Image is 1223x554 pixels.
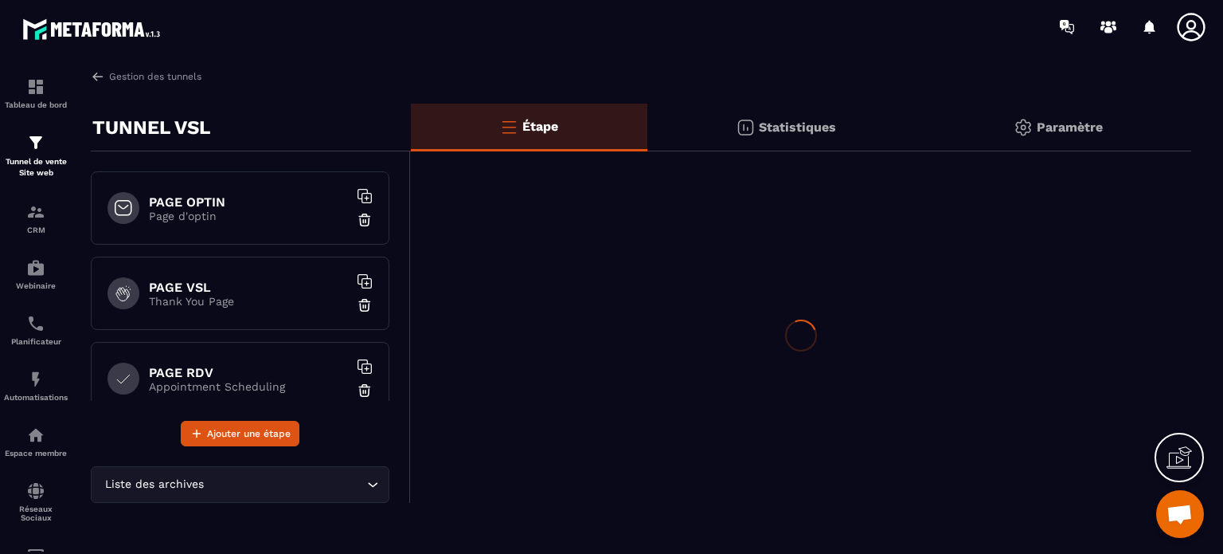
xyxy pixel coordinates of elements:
[26,426,45,445] img: automations
[4,246,68,302] a: automationsautomationsWebinaire
[759,120,836,135] p: Statistiques
[26,77,45,96] img: formation
[4,470,68,534] a: social-networksocial-networkRéseaux Sociaux
[26,481,45,501] img: social-network
[4,337,68,346] p: Planificateur
[101,476,207,493] span: Liste des archives
[4,281,68,290] p: Webinaire
[91,69,105,84] img: arrow
[4,121,68,191] a: formationformationTunnel de vente Site web
[1156,490,1204,538] div: Ouvrir le chat
[149,280,348,295] h6: PAGE VSL
[207,426,291,442] span: Ajouter une étape
[149,380,348,393] p: Appointment Scheduling
[4,191,68,246] a: formationformationCRM
[4,393,68,402] p: Automatisations
[149,210,348,222] p: Page d'optin
[22,14,166,44] img: logo
[26,202,45,222] img: formation
[26,258,45,277] img: automations
[149,365,348,380] h6: PAGE RDV
[357,383,373,399] img: trash
[91,69,201,84] a: Gestion des tunnels
[4,505,68,522] p: Réseaux Sociaux
[207,476,363,493] input: Search for option
[522,119,558,134] p: Étape
[26,314,45,333] img: scheduler
[4,156,68,179] p: Tunnel de vente Site web
[4,414,68,470] a: automationsautomationsEspace membre
[357,297,373,313] img: trash
[499,117,518,136] img: bars-o.4a397970.svg
[26,370,45,389] img: automations
[357,212,373,228] img: trash
[26,133,45,152] img: formation
[149,194,348,210] h6: PAGE OPTIN
[181,421,299,446] button: Ajouter une étape
[4,65,68,121] a: formationformationTableau de bord
[1014,118,1033,137] img: setting-gr.5f69749f.svg
[149,295,348,308] p: Thank You Page
[92,112,210,143] p: TUNNEL VSL
[91,466,389,503] div: Search for option
[4,100,68,109] p: Tableau de bord
[4,358,68,414] a: automationsautomationsAutomatisations
[4,302,68,358] a: schedulerschedulerPlanificateur
[4,449,68,458] p: Espace membre
[1037,120,1103,135] p: Paramètre
[4,226,68,234] p: CRM
[736,118,755,137] img: stats.20deebd0.svg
